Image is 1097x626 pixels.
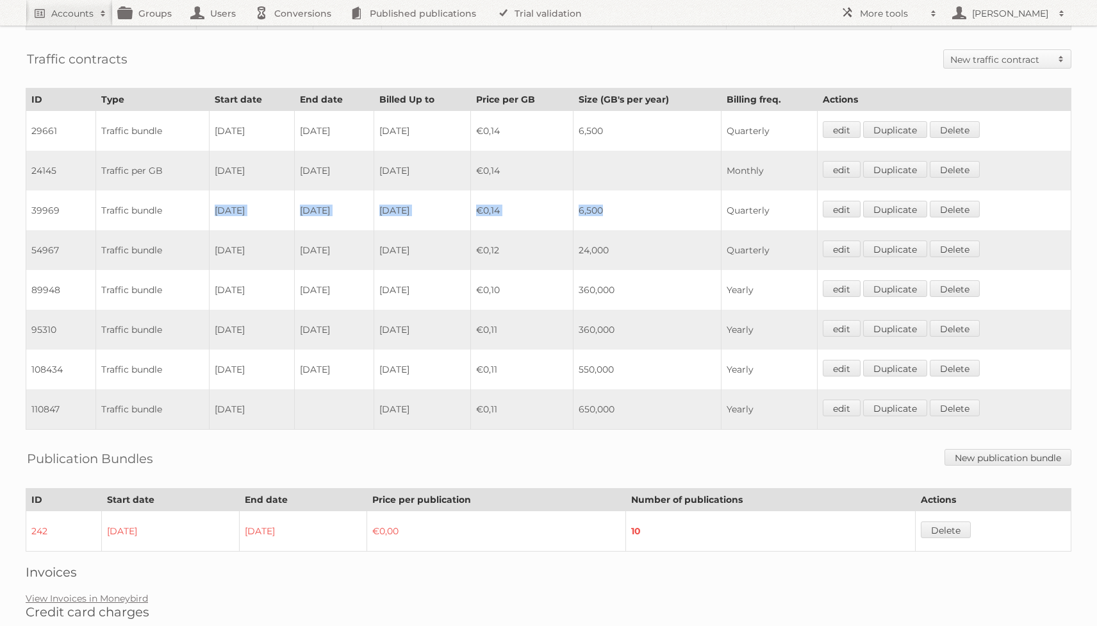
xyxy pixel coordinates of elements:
[823,161,861,178] a: edit
[210,89,295,111] th: Start date
[26,604,1071,620] h2: Credit card charges
[374,230,470,270] td: [DATE]
[573,190,722,230] td: 6,500
[240,511,367,552] td: [DATE]
[470,310,573,350] td: €0,11
[860,7,924,20] h2: More tools
[26,270,96,310] td: 89948
[950,53,1052,66] h2: New traffic contract
[210,230,295,270] td: [DATE]
[210,270,295,310] td: [DATE]
[295,270,374,310] td: [DATE]
[969,7,1052,20] h2: [PERSON_NAME]
[210,151,295,190] td: [DATE]
[722,230,818,270] td: Quarterly
[26,310,96,350] td: 95310
[95,310,209,350] td: Traffic bundle
[295,111,374,151] td: [DATE]
[863,360,927,376] a: Duplicate
[722,389,818,430] td: Yearly
[102,489,240,511] th: Start date
[930,400,980,416] a: Delete
[374,190,470,230] td: [DATE]
[27,49,128,69] h2: Traffic contracts
[930,360,980,376] a: Delete
[573,270,722,310] td: 360,000
[95,350,209,389] td: Traffic bundle
[470,111,573,151] td: €0,14
[374,310,470,350] td: [DATE]
[26,511,102,552] td: 242
[26,350,96,389] td: 108434
[722,270,818,310] td: Yearly
[470,270,573,310] td: €0,10
[26,151,96,190] td: 24145
[863,400,927,416] a: Duplicate
[573,310,722,350] td: 360,000
[722,190,818,230] td: Quarterly
[26,190,96,230] td: 39969
[26,111,96,151] td: 29661
[95,230,209,270] td: Traffic bundle
[295,350,374,389] td: [DATE]
[915,489,1071,511] th: Actions
[374,111,470,151] td: [DATE]
[295,230,374,270] td: [DATE]
[823,201,861,217] a: edit
[817,89,1071,111] th: Actions
[722,151,818,190] td: Monthly
[573,230,722,270] td: 24,000
[470,190,573,230] td: €0,14
[722,111,818,151] td: Quarterly
[470,350,573,389] td: €0,11
[573,350,722,389] td: 550,000
[573,89,722,111] th: Size (GB's per year)
[722,350,818,389] td: Yearly
[367,489,625,511] th: Price per publication
[26,389,96,430] td: 110847
[823,360,861,376] a: edit
[863,121,927,138] a: Duplicate
[295,89,374,111] th: End date
[374,151,470,190] td: [DATE]
[930,320,980,337] a: Delete
[863,201,927,217] a: Duplicate
[626,489,915,511] th: Number of publications
[823,400,861,416] a: edit
[210,350,295,389] td: [DATE]
[823,280,861,297] a: edit
[573,111,722,151] td: 6,500
[210,310,295,350] td: [DATE]
[95,151,209,190] td: Traffic per GB
[470,151,573,190] td: €0,14
[95,270,209,310] td: Traffic bundle
[573,389,722,430] td: 650,000
[26,489,102,511] th: ID
[295,190,374,230] td: [DATE]
[1052,50,1071,68] span: Toggle
[95,89,209,111] th: Type
[823,241,861,257] a: edit
[470,230,573,270] td: €0,12
[470,89,573,111] th: Price per GB
[26,593,148,604] a: View Invoices in Moneybird
[95,190,209,230] td: Traffic bundle
[863,241,927,257] a: Duplicate
[51,7,94,20] h2: Accounts
[823,121,861,138] a: edit
[102,511,240,552] td: [DATE]
[930,121,980,138] a: Delete
[26,89,96,111] th: ID
[240,489,367,511] th: End date
[210,389,295,430] td: [DATE]
[295,310,374,350] td: [DATE]
[631,525,641,537] strong: 10
[26,564,1071,580] h2: Invoices
[930,161,980,178] a: Delete
[921,521,971,538] a: Delete
[95,111,209,151] td: Traffic bundle
[863,320,927,337] a: Duplicate
[95,389,209,430] td: Traffic bundle
[823,320,861,337] a: edit
[367,511,625,552] td: €0,00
